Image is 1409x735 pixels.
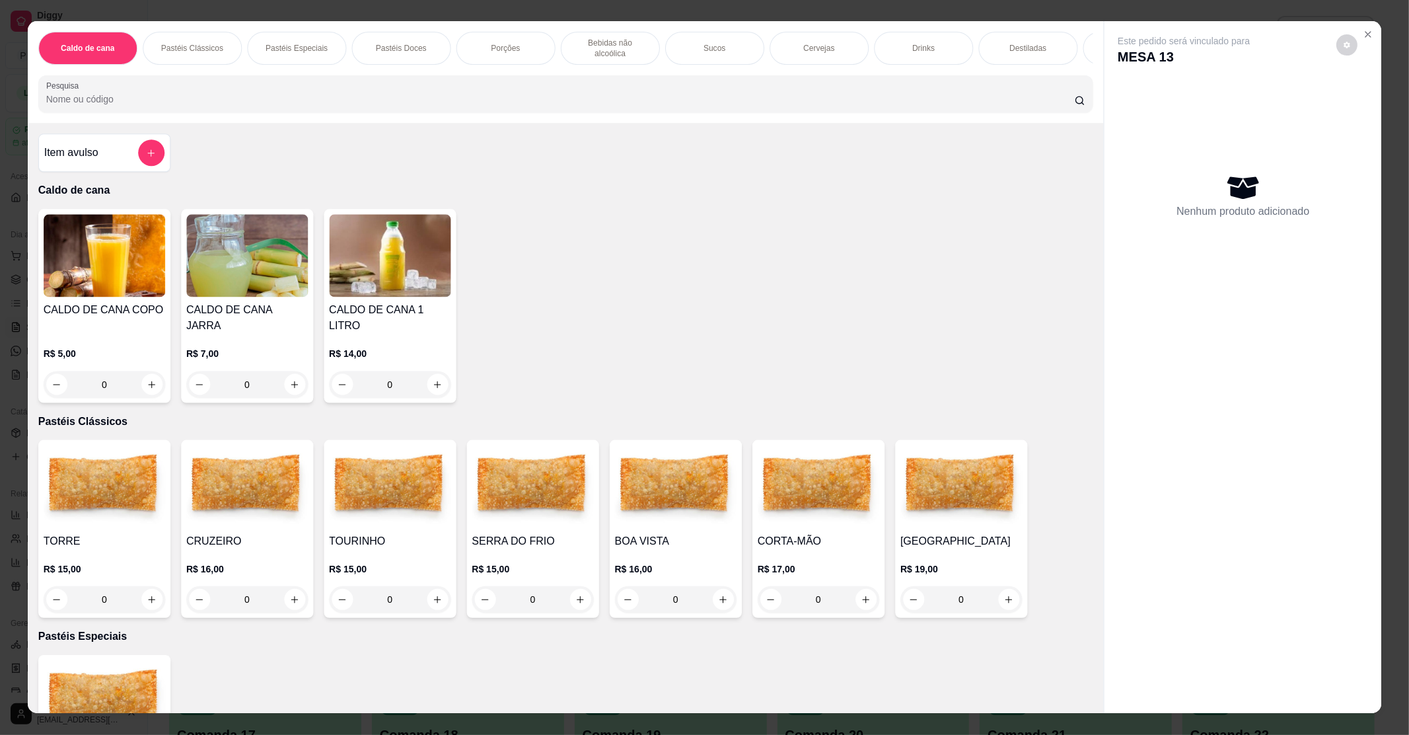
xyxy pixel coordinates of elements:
button: decrease-product-quantity [189,374,210,395]
p: Pastéis Doces [376,44,427,54]
button: increase-product-quantity [427,374,448,395]
p: R$ 16,00 [186,563,308,576]
p: Nenhum produto adicionado [1176,204,1309,220]
button: decrease-product-quantity [1336,35,1357,56]
img: product-image [472,446,593,529]
button: increase-product-quantity [284,374,305,395]
p: R$ 15,00 [329,563,451,576]
p: Pastéis Especiais [266,44,328,54]
p: Caldo de cana [61,44,114,54]
p: Pastéis Clássicos [161,44,223,54]
p: Sucos [704,44,725,54]
p: R$ 17,00 [758,563,879,576]
img: product-image [44,215,165,297]
h4: CALDO DE CANA COPO [44,303,165,319]
p: R$ 14,00 [329,348,451,361]
h4: CORTA-MÃO [758,534,879,550]
h4: Item avulso [44,145,98,161]
label: Pesquisa [46,81,83,92]
h4: CALDO DE CANA JARRA [186,303,308,334]
img: product-image [44,446,165,529]
p: Drinks [912,44,935,54]
p: Porções [491,44,520,54]
h4: TOURINHO [329,534,451,550]
img: product-image [329,446,451,529]
button: decrease-product-quantity [46,374,67,395]
button: decrease-product-quantity [332,374,353,395]
img: product-image [615,446,737,529]
button: add-separate-item [138,140,164,167]
p: R$ 15,00 [44,563,165,576]
p: Pastéis Especiais [38,629,1093,645]
input: Pesquisa [46,93,1075,106]
p: R$ 16,00 [615,563,737,576]
p: R$ 15,00 [472,563,593,576]
p: Destiladas [1009,44,1046,54]
h4: TORRE [44,534,165,550]
p: R$ 5,00 [44,348,165,361]
button: Close [1357,24,1379,46]
h4: CRUZEIRO [186,534,308,550]
img: product-image [758,446,879,529]
p: Cervejas [803,44,834,54]
p: R$ 7,00 [186,348,308,361]
p: MESA 13 [1118,48,1250,67]
img: product-image [186,446,308,529]
button: increase-product-quantity [141,374,163,395]
p: Pastéis Clássicos [38,414,1093,430]
h4: [GEOGRAPHIC_DATA] [900,534,1022,550]
h4: SERRA DO FRIO [472,534,593,550]
img: product-image [329,215,451,297]
p: Bebidas não alcoólica [571,38,648,59]
h4: CALDO DE CANA 1 LITRO [329,303,451,334]
img: product-image [900,446,1022,529]
img: product-image [186,215,308,297]
p: Caldo de cana [38,183,1093,199]
h4: BOA VISTA [615,534,737,550]
p: R$ 19,00 [900,563,1022,576]
p: Este pedido será vinculado para [1118,35,1250,48]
